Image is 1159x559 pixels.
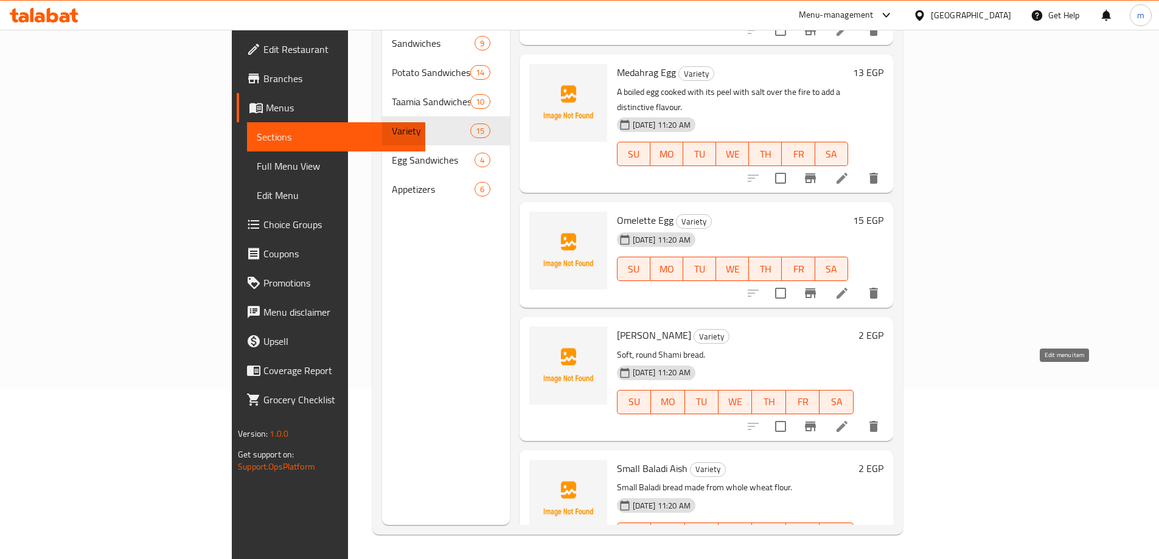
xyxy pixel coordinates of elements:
[721,260,744,278] span: WE
[628,367,695,378] span: [DATE] 11:20 AM
[791,393,815,411] span: FR
[263,246,416,261] span: Coupons
[266,100,416,115] span: Menus
[382,24,510,209] nav: Menu sections
[651,523,684,547] button: MO
[263,305,416,319] span: Menu disclaimer
[470,94,490,109] div: items
[716,142,749,166] button: WE
[237,268,425,297] a: Promotions
[787,260,810,278] span: FR
[270,426,288,442] span: 1.0.0
[768,165,793,191] span: Select to update
[617,211,673,229] span: Omelette Egg
[263,392,416,407] span: Grocery Checklist
[471,96,489,108] span: 10
[782,257,815,281] button: FR
[237,297,425,327] a: Menu disclaimer
[650,142,683,166] button: MO
[655,260,678,278] span: MO
[787,145,810,163] span: FR
[694,329,729,344] div: Variety
[1137,9,1144,22] span: m
[617,390,651,414] button: SU
[786,523,820,547] button: FR
[835,23,849,38] a: Edit menu item
[685,523,719,547] button: TU
[257,130,416,144] span: Sections
[815,142,848,166] button: SA
[796,16,825,45] button: Branch-specific-item
[237,327,425,356] a: Upsell
[677,215,711,229] span: Variety
[628,500,695,512] span: [DATE] 11:20 AM
[257,159,416,173] span: Full Menu View
[392,36,475,50] span: Sandwiches
[257,188,416,203] span: Edit Menu
[719,523,752,547] button: WE
[247,122,425,151] a: Sections
[382,58,510,87] div: Potato Sandwiches14
[237,385,425,414] a: Grocery Checklist
[835,286,849,300] a: Edit menu item
[799,8,874,23] div: Menu-management
[617,347,854,363] p: Soft, round Shami bread.
[237,93,425,122] a: Menus
[768,414,793,439] span: Select to update
[628,119,695,131] span: [DATE] 11:20 AM
[752,523,785,547] button: TH
[824,393,848,411] span: SA
[475,155,489,166] span: 4
[683,257,716,281] button: TU
[263,42,416,57] span: Edit Restaurant
[382,87,510,116] div: Taamia Sandwiches10
[237,35,425,64] a: Edit Restaurant
[247,181,425,210] a: Edit Menu
[471,67,489,78] span: 14
[617,85,848,115] p: A boiled egg cooked with its peel with salt over the fire to add a distinctive flavour.
[757,393,781,411] span: TH
[622,145,646,163] span: SU
[679,67,714,81] span: Variety
[628,234,695,246] span: [DATE] 11:20 AM
[678,66,714,81] div: Variety
[858,327,883,344] h6: 2 EGP
[475,184,489,195] span: 6
[392,182,475,196] div: Appetizers
[617,63,676,82] span: Medahrag Egg
[691,462,725,476] span: Variety
[382,145,510,175] div: Egg Sandwiches4
[835,171,849,186] a: Edit menu item
[688,145,711,163] span: TU
[688,260,711,278] span: TU
[617,326,691,344] span: [PERSON_NAME]
[859,279,888,308] button: delete
[656,393,680,411] span: MO
[655,145,678,163] span: MO
[263,334,416,349] span: Upsell
[392,153,475,167] span: Egg Sandwiches
[392,65,471,80] div: Potato Sandwiches
[694,330,729,344] span: Variety
[237,239,425,268] a: Coupons
[754,260,777,278] span: TH
[617,142,650,166] button: SU
[617,480,854,495] p: Small Baladi bread made from whole wheat flour.
[263,363,416,378] span: Coverage Report
[820,260,843,278] span: SA
[382,116,510,145] div: Variety15
[392,94,471,109] span: Taamia Sandwiches
[237,64,425,93] a: Branches
[529,212,607,290] img: Omelette Egg
[690,393,714,411] span: TU
[392,123,471,138] span: Variety
[749,257,782,281] button: TH
[247,151,425,181] a: Full Menu View
[685,390,719,414] button: TU
[382,29,510,58] div: Sandwiches9
[529,64,607,142] img: Medahrag Egg
[676,214,712,229] div: Variety
[853,212,883,229] h6: 15 EGP
[820,145,843,163] span: SA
